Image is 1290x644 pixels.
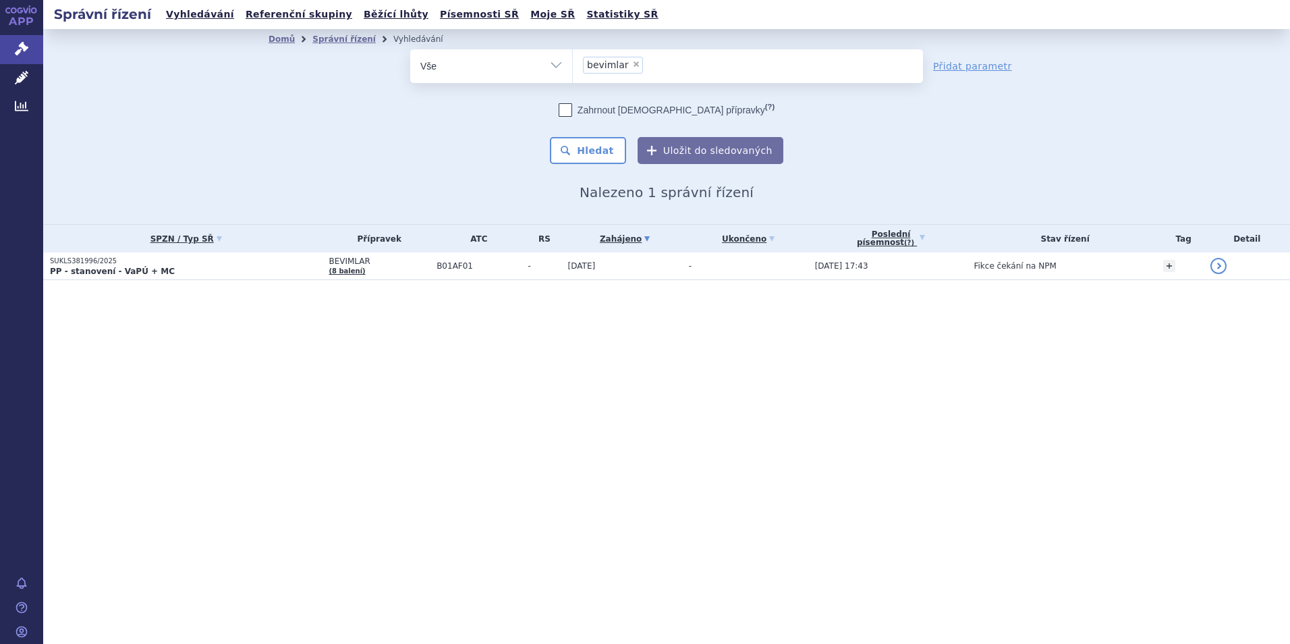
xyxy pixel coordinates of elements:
[587,60,629,70] span: bevimlar
[632,60,640,68] span: ×
[242,5,356,24] a: Referenční skupiny
[50,267,175,276] strong: PP - stanovení - VaPÚ + MC
[582,5,662,24] a: Statistiky SŘ
[430,225,521,252] th: ATC
[393,29,461,49] li: Vyhledávání
[568,230,682,248] a: Zahájeno
[528,261,561,271] span: -
[1210,258,1227,274] a: detail
[437,261,521,271] span: B01AF01
[1156,225,1204,252] th: Tag
[1204,225,1290,252] th: Detail
[638,137,783,164] button: Uložit do sledovaných
[436,5,523,24] a: Písemnosti SŘ
[50,257,322,266] p: SUKLS381996/2025
[933,59,1012,73] a: Přidat parametr
[312,34,376,44] a: Správní řízení
[689,230,808,248] a: Ukončeno
[689,261,692,271] span: -
[904,239,914,247] abbr: (?)
[269,34,295,44] a: Domů
[550,137,626,164] button: Hledat
[568,261,596,271] span: [DATE]
[329,257,430,266] span: BEVIMLAR
[43,5,162,24] h2: Správní řízení
[360,5,432,24] a: Běžící lhůty
[162,5,238,24] a: Vyhledávání
[522,225,561,252] th: RS
[815,225,967,252] a: Poslednípísemnost(?)
[647,56,654,73] input: bevimlar
[526,5,579,24] a: Moje SŘ
[974,261,1056,271] span: Fikce čekání na NPM
[765,103,775,111] abbr: (?)
[1163,260,1175,272] a: +
[580,184,754,200] span: Nalezeno 1 správní řízení
[322,225,430,252] th: Přípravek
[559,103,775,117] label: Zahrnout [DEMOGRAPHIC_DATA] přípravky
[967,225,1156,252] th: Stav řízení
[50,230,322,248] a: SPZN / Typ SŘ
[815,261,868,271] span: [DATE] 17:43
[329,267,365,275] a: (8 balení)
